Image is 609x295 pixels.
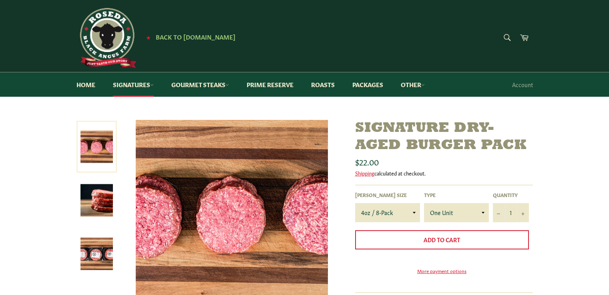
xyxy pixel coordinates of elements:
a: Gourmet Steaks [163,72,237,97]
a: Account [508,73,537,96]
span: Add to Cart [424,235,460,243]
button: Increase item quantity by one [517,203,529,222]
a: More payment options [355,267,529,274]
img: Signature Dry-Aged Burger Pack [80,184,113,217]
span: ★ [146,34,151,40]
a: Roasts [303,72,343,97]
a: Other [393,72,433,97]
a: Shipping [355,169,374,177]
img: Roseda Beef [76,8,137,68]
label: Type [424,191,489,198]
a: Packages [344,72,391,97]
button: Add to Cart [355,230,529,249]
img: Signature Dry-Aged Burger Pack [80,238,113,270]
a: ★ Back to [DOMAIN_NAME] [142,34,235,40]
span: Back to [DOMAIN_NAME] [156,32,235,41]
label: Quantity [493,191,529,198]
a: Signatures [105,72,162,97]
a: Home [68,72,103,97]
button: Reduce item quantity by one [493,203,505,222]
label: [PERSON_NAME] Size [355,191,420,198]
span: $22.00 [355,156,379,167]
h1: Signature Dry-Aged Burger Pack [355,120,533,154]
div: calculated at checkout. [355,169,533,177]
a: Prime Reserve [239,72,301,97]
